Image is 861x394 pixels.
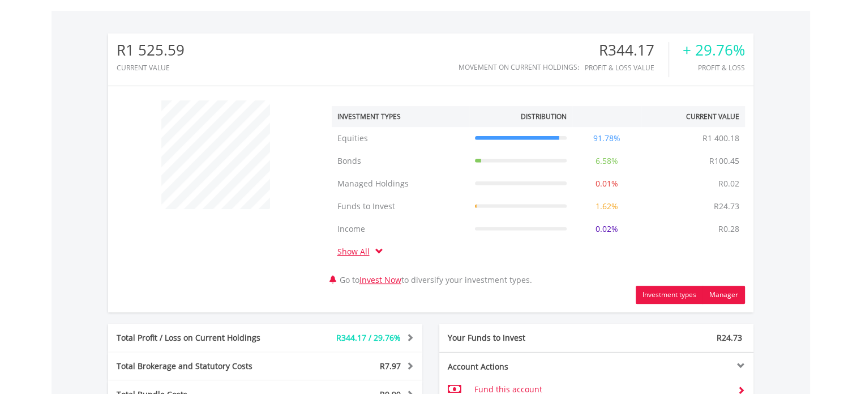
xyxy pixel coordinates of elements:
div: Movement on Current Holdings: [459,63,579,71]
div: + 29.76% [683,42,745,58]
th: Investment Types [332,106,469,127]
td: Equities [332,127,469,150]
button: Manager [702,286,745,304]
div: Your Funds to Invest [439,332,597,344]
td: 1.62% [572,195,641,218]
td: 6.58% [572,150,641,172]
span: R7.97 [380,361,401,371]
div: Account Actions [439,361,597,372]
th: Current Value [641,106,745,127]
td: R0.28 [713,218,745,240]
div: Total Profit / Loss on Current Holdings [108,332,292,344]
td: R100.45 [704,150,745,172]
td: Income [332,218,469,240]
td: 91.78% [572,127,641,150]
button: Investment types [636,286,703,304]
td: R0.02 [713,172,745,195]
div: Go to to diversify your investment types. [323,95,753,304]
a: Invest Now [359,274,401,285]
td: 0.01% [572,172,641,195]
td: R1 400.18 [697,127,745,150]
a: Show All [337,246,375,257]
td: Bonds [332,150,469,172]
span: R344.17 / 29.76% [336,332,401,343]
td: R24.73 [708,195,745,218]
div: CURRENT VALUE [117,64,185,71]
div: R1 525.59 [117,42,185,58]
td: Managed Holdings [332,172,469,195]
div: Profit & Loss [683,64,745,71]
span: R24.73 [717,332,742,343]
div: Distribution [521,112,567,121]
td: 0.02% [572,218,641,240]
div: Total Brokerage and Statutory Costs [108,361,292,372]
td: Funds to Invest [332,195,469,218]
div: Profit & Loss Value [585,64,669,71]
div: R344.17 [585,42,669,58]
